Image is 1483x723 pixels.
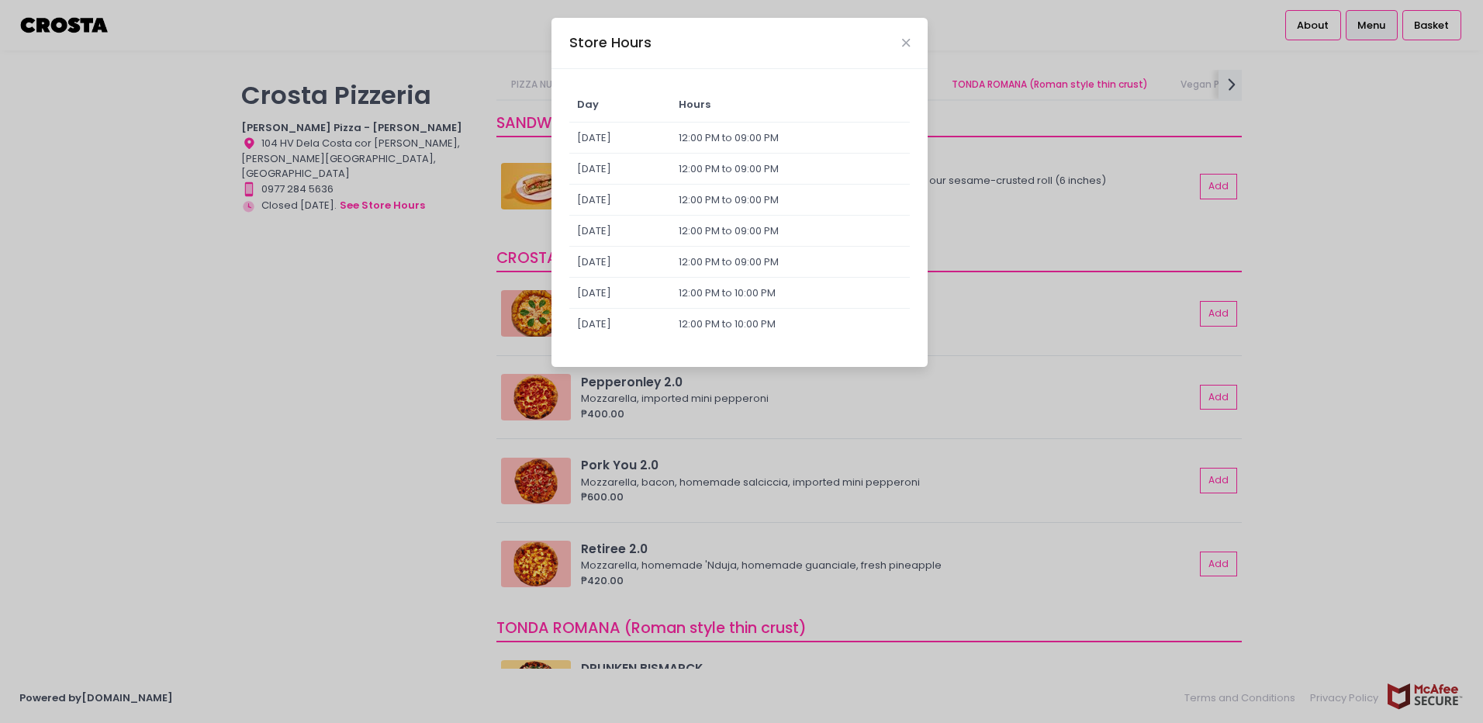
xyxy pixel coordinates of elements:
td: 12:00 PM to 10:00 PM [671,309,910,340]
td: [DATE] [569,154,672,185]
td: 12:00 PM to 09:00 PM [671,247,910,278]
td: [DATE] [569,216,672,247]
div: Store Hours [569,33,652,53]
td: [DATE] [569,123,672,154]
td: [DATE] [569,247,672,278]
td: 12:00 PM to 09:00 PM [671,154,910,185]
td: [DATE] [569,278,672,309]
td: 12:00 PM to 09:00 PM [671,216,910,247]
td: 12:00 PM to 10:00 PM [671,278,910,309]
td: 12:00 PM to 09:00 PM [671,123,910,154]
td: Hours [671,87,910,123]
td: [DATE] [569,185,672,216]
button: Close [902,39,910,47]
td: Day [569,87,672,123]
td: 12:00 PM to 09:00 PM [671,185,910,216]
td: [DATE] [569,309,672,340]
